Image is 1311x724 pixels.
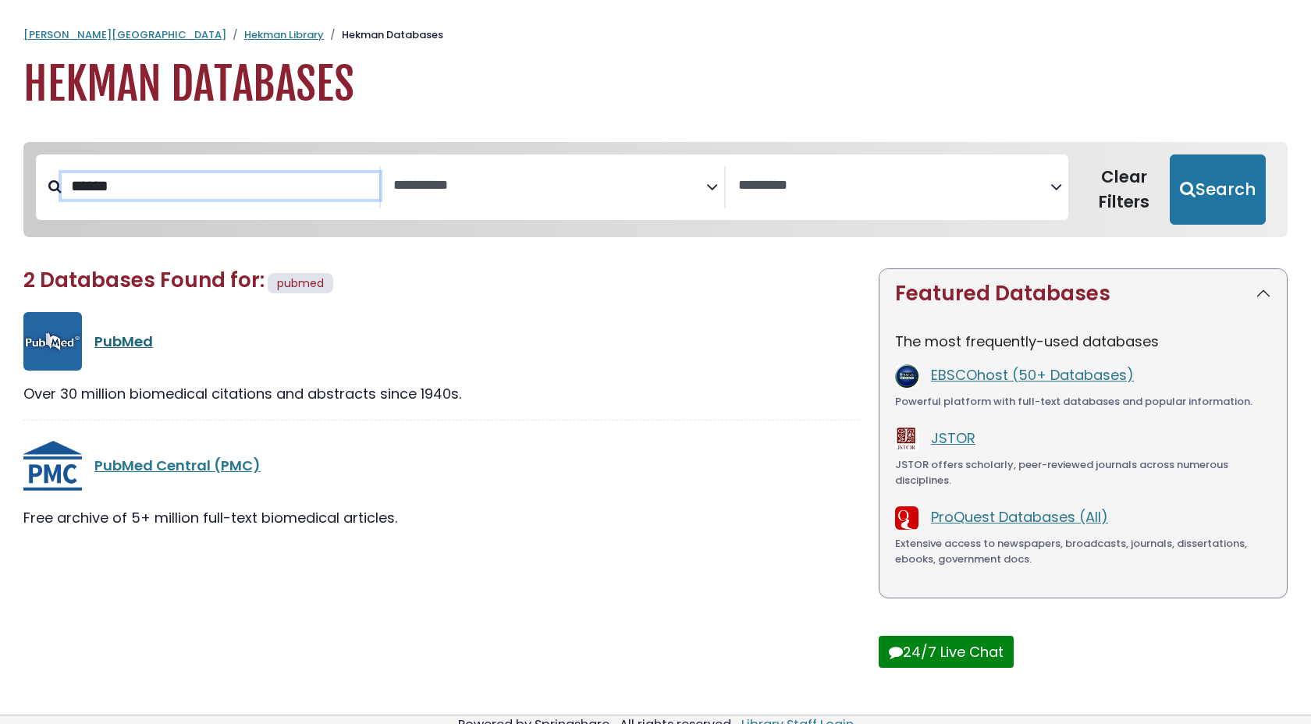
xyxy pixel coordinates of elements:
[738,178,1051,194] textarea: Search
[324,27,443,43] li: Hekman Databases
[23,266,265,294] span: 2 Databases Found for:
[62,173,379,199] input: Search database by title or keyword
[23,27,1288,43] nav: breadcrumb
[879,636,1014,668] button: 24/7 Live Chat
[23,142,1288,237] nav: Search filters
[895,331,1271,352] p: The most frequently-used databases
[23,383,860,404] div: Over 30 million biomedical citations and abstracts since 1940s.
[895,457,1271,488] div: JSTOR offers scholarly, peer-reviewed journals across numerous disciplines.
[931,507,1108,527] a: ProQuest Databases (All)
[895,394,1271,410] div: Powerful platform with full-text databases and popular information.
[94,332,153,351] a: PubMed
[1170,154,1266,225] button: Submit for Search Results
[23,59,1288,111] h1: Hekman Databases
[879,269,1287,318] button: Featured Databases
[23,27,226,42] a: [PERSON_NAME][GEOGRAPHIC_DATA]
[244,27,324,42] a: Hekman Library
[94,456,261,475] a: PubMed Central (PMC)
[393,178,706,194] textarea: Search
[895,536,1271,566] div: Extensive access to newspapers, broadcasts, journals, dissertations, ebooks, government docs.
[277,275,324,291] span: pubmed
[23,507,860,528] div: Free archive of 5+ million full-text biomedical articles.
[1078,154,1170,225] button: Clear Filters
[931,428,975,448] a: JSTOR
[931,365,1134,385] a: EBSCOhost (50+ Databases)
